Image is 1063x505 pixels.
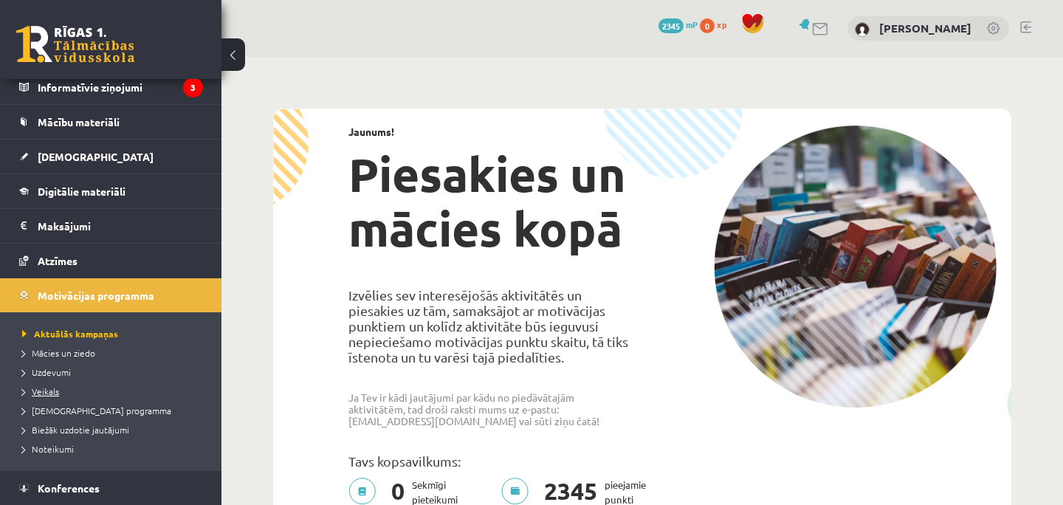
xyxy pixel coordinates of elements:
a: Noteikumi [22,442,207,456]
span: Mācies un ziedo [22,347,95,359]
a: Motivācijas programma [19,278,203,312]
span: xp [717,18,726,30]
a: Mācies un ziedo [22,346,207,360]
a: Informatīvie ziņojumi3 [19,70,203,104]
strong: Jaunums! [348,125,394,138]
a: [PERSON_NAME] [879,21,971,35]
span: mP [686,18,698,30]
img: campaign-image-1c4f3b39ab1f89d1fca25a8facaab35ebc8e40cf20aedba61fd73fb4233361ac.png [714,126,997,408]
a: 2345 mP [658,18,698,30]
span: Konferences [38,481,100,495]
p: Tavs kopsavilkums: [348,453,631,469]
a: Biežāk uzdotie jautājumi [22,423,207,436]
h1: Piesakies un mācies kopā [348,147,631,256]
a: Maksājumi [19,209,203,243]
i: 3 [183,78,203,97]
span: Motivācijas programma [38,289,154,302]
a: [DEMOGRAPHIC_DATA] [19,140,203,174]
span: [DEMOGRAPHIC_DATA] programma [22,405,171,416]
span: Digitālie materiāli [38,185,125,198]
span: Uzdevumi [22,366,71,378]
span: Biežāk uzdotie jautājumi [22,424,129,436]
span: Aktuālās kampaņas [22,328,118,340]
legend: Maksājumi [38,209,203,243]
a: Mācību materiāli [19,105,203,139]
a: Digitālie materiāli [19,174,203,208]
img: Ilana Kadik [855,22,870,37]
a: [DEMOGRAPHIC_DATA] programma [22,404,207,417]
a: Atzīmes [19,244,203,278]
legend: Informatīvie ziņojumi [38,70,203,104]
a: Uzdevumi [22,365,207,379]
a: 0 xp [700,18,734,30]
span: 2345 [658,18,684,33]
a: Rīgas 1. Tālmācības vidusskola [16,26,134,63]
span: Veikals [22,385,59,397]
p: Ja Tev ir kādi jautājumi par kādu no piedāvātajām aktivitātēm, tad droši raksti mums uz e-pastu: ... [348,391,631,427]
a: Konferences [19,471,203,505]
a: Aktuālās kampaņas [22,327,207,340]
span: 0 [700,18,715,33]
span: [DEMOGRAPHIC_DATA] [38,150,154,163]
a: Veikals [22,385,207,398]
span: Atzīmes [38,254,78,267]
span: Mācību materiāli [38,115,120,128]
p: Izvēlies sev interesējošās aktivitātēs un piesakies uz tām, samaksājot ar motivācijas punktiem un... [348,287,631,365]
span: Noteikumi [22,443,74,455]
